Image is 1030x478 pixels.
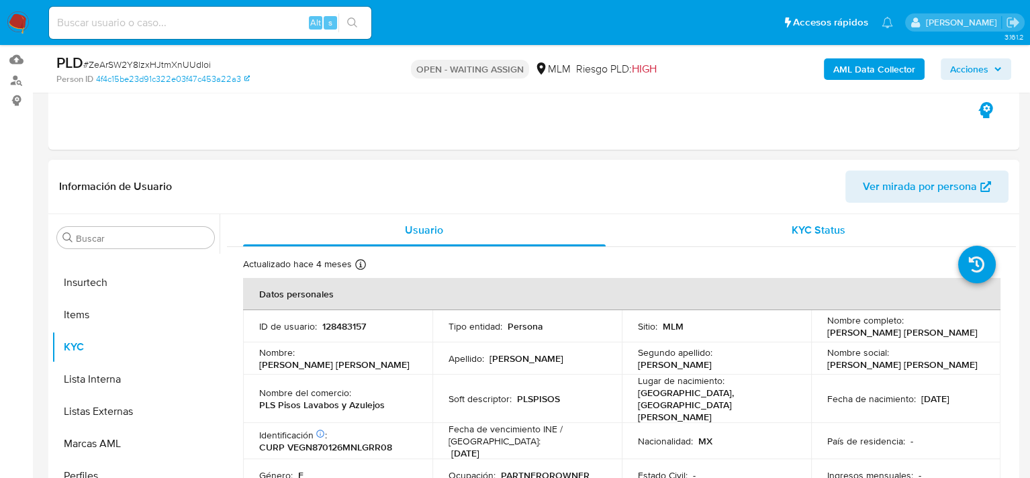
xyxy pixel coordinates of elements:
p: Tipo entidad : [449,320,502,332]
p: Fecha de nacimiento : [827,393,916,405]
a: Salir [1006,15,1020,30]
p: Soft descriptor : [449,393,512,405]
p: Actualizado hace 4 meses [243,258,352,271]
p: Identificación : [259,429,327,441]
button: Items [52,299,220,331]
button: Marcas AML [52,428,220,460]
button: Listas Externas [52,395,220,428]
button: KYC [52,331,220,363]
p: PLSPISOS [517,393,560,405]
input: Buscar [76,232,209,244]
p: PLS Pisos Lavabos y Azulejos [259,399,385,411]
p: [PERSON_NAME] [PERSON_NAME] [259,358,410,371]
span: s [328,16,332,29]
span: Riesgo PLD: [576,62,657,77]
span: Alt [310,16,321,29]
p: Nombre del comercio : [259,387,351,399]
b: Person ID [56,73,93,85]
p: - [910,435,913,447]
button: Insurtech [52,267,220,299]
p: 128483157 [322,320,366,332]
span: Accesos rápidos [793,15,868,30]
span: HIGH [632,61,657,77]
p: [DATE] [451,447,479,459]
span: 3.161.2 [1004,32,1023,42]
p: ID de usuario : [259,320,317,332]
p: Fecha de vencimiento INE / [GEOGRAPHIC_DATA] : [449,423,606,447]
p: [GEOGRAPHIC_DATA], [GEOGRAPHIC_DATA][PERSON_NAME] [638,387,790,423]
a: Notificaciones [882,17,893,28]
p: Persona [508,320,543,332]
h1: Información de Usuario [59,180,172,193]
button: Lista Interna [52,363,220,395]
button: search-icon [338,13,366,32]
p: MX [698,435,712,447]
p: [DATE] [921,393,949,405]
p: Nombre social : [827,346,889,358]
button: Buscar [62,232,73,243]
th: Datos personales [243,278,1000,310]
p: Nacionalidad : [638,435,693,447]
p: MLM [663,320,684,332]
span: Ver mirada por persona [863,171,977,203]
p: Segundo apellido : [638,346,712,358]
span: Acciones [950,58,988,80]
span: # ZeArSW2Y8lzxHJtmXnUUdIoi [83,58,211,71]
p: Nombre : [259,346,295,358]
input: Buscar usuario o caso... [49,14,371,32]
button: Ver mirada por persona [845,171,1009,203]
a: 4f4c15be23d91c322e03f47c453a22a3 [96,73,250,85]
p: [PERSON_NAME] [PERSON_NAME] [827,358,978,371]
span: KYC Status [792,222,845,238]
p: [PERSON_NAME] [PERSON_NAME] [827,326,978,338]
button: AML Data Collector [824,58,925,80]
b: AML Data Collector [833,58,915,80]
p: diego.ortizcastro@mercadolibre.com.mx [925,16,1001,29]
p: País de residencia : [827,435,905,447]
p: OPEN - WAITING ASSIGN [411,60,529,79]
p: Lugar de nacimiento : [638,375,724,387]
p: CURP VEGN870126MNLGRR08 [259,441,392,453]
div: MLM [534,62,571,77]
p: Sitio : [638,320,657,332]
p: Apellido : [449,352,484,365]
p: Nombre completo : [827,314,904,326]
b: PLD [56,52,83,73]
button: Acciones [941,58,1011,80]
p: [PERSON_NAME] [638,358,712,371]
p: [PERSON_NAME] [489,352,563,365]
span: Usuario [405,222,443,238]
